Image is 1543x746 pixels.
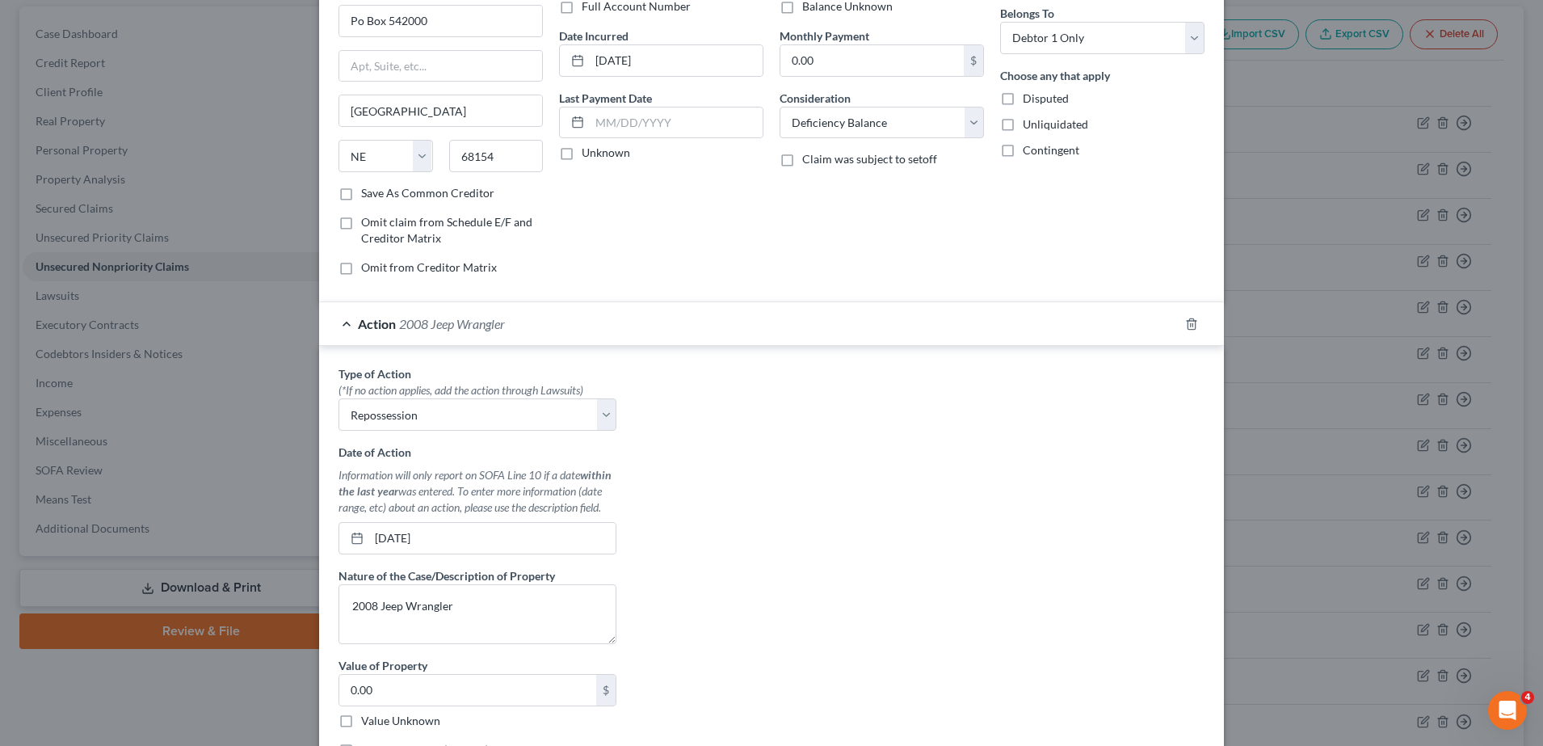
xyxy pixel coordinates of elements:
span: Type of Action [338,367,411,381]
span: Contingent [1023,143,1079,157]
label: Date Incurred [559,27,629,44]
span: 4 [1521,691,1534,704]
span: Action [358,316,396,331]
input: MM/DD/YYYY [590,107,763,138]
label: Last Payment Date [559,90,652,107]
div: $ [596,675,616,706]
label: Value Unknown [361,713,440,729]
span: Belongs To [1000,6,1054,20]
input: MM/DD/YYYY [369,523,616,554]
input: Apt, Suite, etc... [339,51,542,82]
label: Monthly Payment [780,27,869,44]
iframe: Intercom live chat [1488,691,1527,730]
span: Unliquidated [1023,117,1088,131]
input: MM/DD/YYYY [590,45,763,76]
label: Date of Action [338,444,411,461]
input: Enter city... [339,95,542,126]
label: Consideration [780,90,851,107]
label: Nature of the Case/Description of Property [338,567,555,584]
input: 0.00 [339,675,596,706]
input: 0.00 [780,45,964,76]
label: Save As Common Creditor [361,185,494,201]
input: Enter address... [339,6,542,36]
input: Enter zip... [449,140,544,172]
div: Information will only report on SOFA Line 10 if a date was entered. To enter more information (da... [338,467,616,516]
label: Unknown [582,145,630,161]
div: (*If no action applies, add the action through Lawsuits) [338,382,616,398]
span: Disputed [1023,91,1069,105]
span: Omit from Creditor Matrix [361,260,497,274]
label: Choose any that apply [1000,67,1110,84]
div: $ [964,45,983,76]
span: Omit claim from Schedule E/F and Creditor Matrix [361,215,532,245]
span: 2008 Jeep Wrangler [399,316,505,331]
span: Claim was subject to setoff [802,152,937,166]
label: Value of Property [338,657,427,674]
